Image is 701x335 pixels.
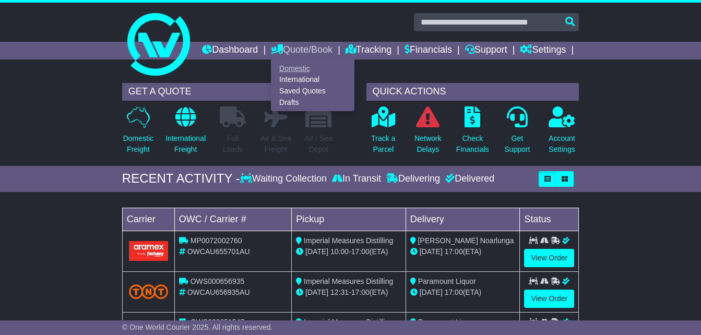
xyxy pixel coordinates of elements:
div: (ETA) [410,287,516,298]
a: Domestic [271,63,354,74]
span: [PERSON_NAME] Noarlunga [418,236,514,245]
a: Settings [520,42,566,59]
a: Drafts [271,97,354,108]
span: OWS000656935 [191,277,245,285]
a: Financials [405,42,452,59]
td: Delivery [406,208,520,231]
span: OWS000651547 [191,318,245,326]
div: In Transit [329,173,384,185]
span: [DATE] [305,247,328,256]
div: - (ETA) [296,246,401,257]
span: [DATE] [305,288,328,296]
td: Pickup [292,208,406,231]
a: View Order [524,290,574,308]
a: View Order [524,249,574,267]
a: Dashboard [202,42,258,59]
span: [DATE] [420,247,443,256]
a: Support [465,42,507,59]
span: MP0072002760 [191,236,242,245]
a: CheckFinancials [456,106,490,161]
span: [DATE] [420,288,443,296]
td: Carrier [122,208,174,231]
a: InternationalFreight [165,106,206,161]
span: 10:00 [330,247,349,256]
a: GetSupport [504,106,530,161]
span: OWCAU656935AU [187,288,250,296]
p: Track a Parcel [371,133,395,155]
p: International Freight [165,133,206,155]
span: © One World Courier 2025. All rights reserved. [122,323,273,331]
p: Account Settings [549,133,575,155]
p: Air & Sea Freight [260,133,291,155]
p: Check Financials [456,133,489,155]
div: (ETA) [410,246,516,257]
a: AccountSettings [548,106,576,161]
td: OWC / Carrier # [174,208,291,231]
a: International [271,74,354,86]
a: Tracking [346,42,391,59]
span: 17:00 [445,247,463,256]
td: Status [520,208,579,231]
span: Imperial Measures Distilling [304,277,393,285]
span: 17:00 [351,288,370,296]
div: QUICK ACTIONS [366,83,579,101]
a: DomesticFreight [123,106,154,161]
a: Quote/Book [271,42,332,59]
div: Quote/Book [271,59,354,111]
span: OWCAU655701AU [187,247,250,256]
a: Saved Quotes [271,86,354,97]
div: Waiting Collection [240,173,329,185]
span: Paramount Liquor [418,318,476,326]
p: Get Support [504,133,530,155]
span: Paramount Liquor [418,277,476,285]
a: Track aParcel [371,106,396,161]
a: NetworkDelays [414,106,442,161]
p: Network Delays [414,133,441,155]
p: Air / Sea Depot [305,133,333,155]
div: - (ETA) [296,287,401,298]
span: 17:00 [351,247,370,256]
img: TNT_Domestic.png [129,284,168,298]
span: 17:00 [445,288,463,296]
div: GET A QUOTE [122,83,335,101]
div: RECENT ACTIVITY - [122,171,240,186]
p: Full Loads [220,133,246,155]
span: 12:31 [330,288,349,296]
p: Domestic Freight [123,133,153,155]
span: Imperial Measures Distilling [304,318,393,326]
span: Imperial Measures Distilling [304,236,393,245]
img: Aramex.png [129,241,168,260]
div: Delivered [443,173,494,185]
div: Delivering [384,173,443,185]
